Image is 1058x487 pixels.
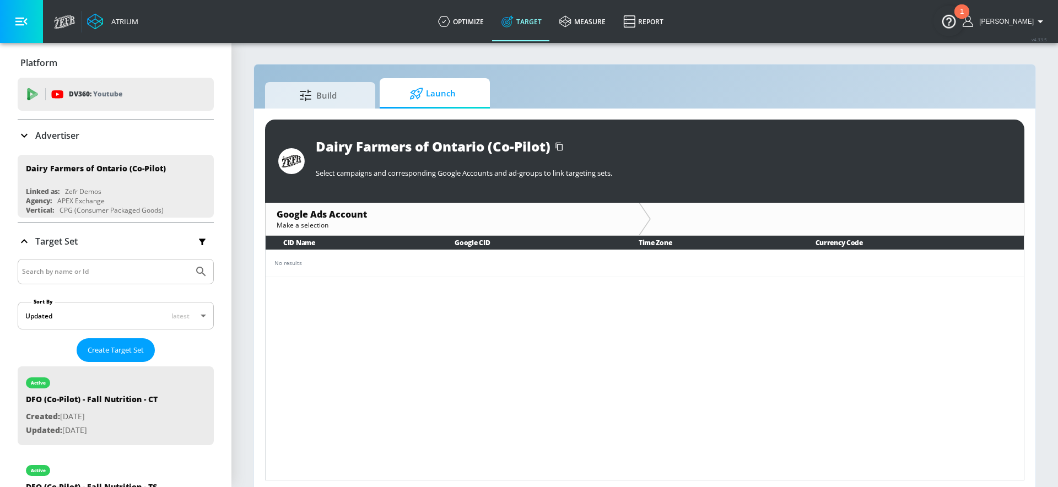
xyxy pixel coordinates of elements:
div: APEX Exchange [57,196,105,205]
th: Currency Code [798,236,1024,250]
span: Launch [391,80,474,107]
span: Create Target Set [88,344,144,356]
div: Atrium [107,17,138,26]
p: Platform [20,57,57,69]
span: login as: anthony.rios@zefr.com [975,18,1034,25]
button: Open Resource Center, 1 new notification [933,6,964,36]
a: Report [614,2,672,41]
p: Youtube [93,88,122,100]
label: Sort By [31,298,55,305]
div: active [31,468,46,473]
div: Advertiser [18,120,214,151]
span: latest [171,311,190,321]
a: Atrium [87,13,138,30]
span: Build [276,82,360,109]
div: No results [274,259,1015,267]
div: Agency: [26,196,52,205]
p: [DATE] [26,424,158,437]
div: Updated [25,311,52,321]
p: Select campaigns and corresponding Google Accounts and ad-groups to link targeting sets. [316,168,1011,178]
button: [PERSON_NAME] [963,15,1047,28]
div: DV360: Youtube [18,78,214,111]
div: Platform [18,47,214,78]
div: Vertical: [26,205,54,215]
div: activeDFO (Co-Pilot) - Fall Nutrition - CTCreated:[DATE]Updated:[DATE] [18,366,214,445]
div: Target Set [18,223,214,259]
span: v 4.33.5 [1032,36,1047,42]
button: Create Target Set [77,338,155,362]
input: Search by name or Id [22,264,189,279]
div: active [31,380,46,386]
th: Google CID [437,236,621,250]
div: Dairy Farmers of Ontario (Co-Pilot) [316,137,550,155]
span: Updated: [26,425,62,435]
div: Google Ads AccountMake a selection [266,203,639,235]
p: DV360: [69,88,122,100]
a: measure [550,2,614,41]
p: Advertiser [35,129,79,142]
div: 1 [960,12,964,26]
div: DFO (Co-Pilot) - Fall Nutrition - CT [26,394,158,410]
span: Created: [26,411,60,421]
div: Make a selection [277,220,628,230]
p: Target Set [35,235,78,247]
div: Linked as: [26,187,60,196]
div: Zefr Demos [65,187,101,196]
div: Dairy Farmers of Ontario (Co-Pilot) [26,163,166,174]
a: optimize [429,2,493,41]
div: Google Ads Account [277,208,628,220]
th: Time Zone [621,236,798,250]
div: CPG (Consumer Packaged Goods) [60,205,164,215]
p: [DATE] [26,410,158,424]
a: Target [493,2,550,41]
div: Dairy Farmers of Ontario (Co-Pilot)Linked as:Zefr DemosAgency:APEX ExchangeVertical:CPG (Consumer... [18,155,214,218]
th: CID Name [266,236,437,250]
